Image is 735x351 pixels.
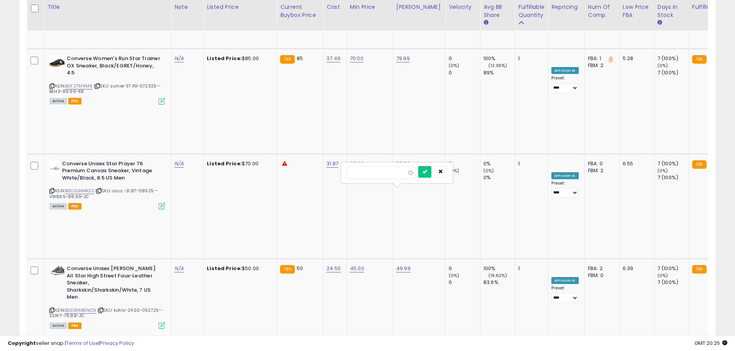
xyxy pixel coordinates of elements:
[49,98,67,104] span: All listings currently available for purchase on Amazon
[657,279,689,286] div: 7 (100%)
[588,3,616,19] div: Num of Comp.
[551,67,578,74] div: Amazon AI
[623,160,648,167] div: 6.55
[657,62,668,69] small: (0%)
[483,279,515,286] div: 83.6%
[449,69,480,76] div: 0
[623,3,651,19] div: Low Price FBA
[67,265,161,303] b: Converse Unisex [PERSON_NAME] All Star High Street Faux-Leather Sneaker, Sharkskin/Sharkskin/Whit...
[326,265,341,272] a: 24.50
[551,181,579,198] div: Preset:
[49,203,67,210] span: All listings currently available for purchase on Amazon
[207,3,274,11] div: Listed Price
[396,265,411,272] a: 49.99
[551,76,579,93] div: Preset:
[449,168,460,174] small: (0%)
[449,265,480,272] div: 0
[449,160,480,167] div: 0
[692,55,706,64] small: FBA
[350,3,390,11] div: Min Price
[657,3,686,19] div: Days In Stock
[483,19,488,26] small: Avg BB Share.
[280,55,294,64] small: FBA
[483,168,494,174] small: (0%)
[657,160,689,167] div: 7 (100%)
[518,55,542,62] div: 1
[483,55,515,62] div: 100%
[483,3,512,19] div: Avg BB Share
[66,339,99,347] a: Terms of Use
[47,3,168,11] div: Title
[692,160,706,169] small: FBA
[280,265,294,274] small: FBA
[551,286,579,303] div: Preset:
[350,265,364,272] a: 45.00
[657,69,689,76] div: 7 (100%)
[174,160,184,168] a: N/A
[551,3,581,11] div: Repricing
[588,62,613,69] div: FBM: 2
[280,3,320,19] div: Current Buybox Price
[518,3,545,19] div: Fulfillable Quantity
[551,172,578,179] div: Amazon AI
[488,272,507,279] small: (19.62%)
[49,265,165,328] div: ASIN:
[49,55,65,71] img: 31o8ZwgoCgL._SL40_.jpg
[49,322,67,329] span: All listings currently available for purchase on Amazon
[657,174,689,181] div: 7 (100%)
[449,3,477,11] div: Velocity
[657,55,689,62] div: 7 (100%)
[100,339,134,347] a: Privacy Policy
[483,69,515,76] div: 89%
[449,279,480,286] div: 0
[68,322,81,329] span: FBA
[65,307,96,314] a: B0D8WB5NQ9
[65,188,94,194] a: B0CGJNMKZS
[449,62,460,69] small: (0%)
[588,272,613,279] div: FBM: 0
[396,3,442,11] div: [PERSON_NAME]
[62,160,156,184] b: Converse Unisex Star Player 76 Premium Canvas Sneaker, Vintage White/Black, 8.5 US Men
[207,55,271,62] div: $85.00
[623,55,648,62] div: 5.28
[326,160,338,168] a: 31.87
[49,160,165,209] div: ASIN:
[68,203,81,210] span: FBA
[49,188,158,199] span: | SKU: asos.-31.87-08625--VWB8.5-88.99-JC
[396,160,410,168] a: 68.00
[207,160,271,167] div: $70.00
[67,55,161,79] b: Converse Women's Run Star Trainer OX Sneaker, Black/EGRET/Honey, 4.5
[657,265,689,272] div: 7 (100%)
[588,265,613,272] div: FBA: 2
[551,277,578,284] div: Amazon AI
[657,19,662,26] small: Days In Stock.
[65,83,93,89] a: B0F275FKM5
[326,3,343,11] div: Cost
[297,55,303,62] span: 85
[207,55,242,62] b: Listed Price:
[207,265,271,272] div: $50.00
[483,160,515,167] div: 0%
[174,3,200,11] div: Note
[692,265,706,274] small: FBA
[483,265,515,272] div: 100%
[488,62,507,69] small: (12.36%)
[692,3,723,11] div: Fulfillment
[49,265,65,277] img: 31pim5vEyLL._SL40_.jpg
[207,160,242,167] b: Listed Price:
[657,272,668,279] small: (0%)
[396,55,410,62] a: 79.99
[483,174,515,181] div: 0%
[8,339,36,347] strong: Copyright
[449,174,480,181] div: 0
[8,340,134,347] div: seller snap | |
[657,168,668,174] small: (0%)
[623,265,648,272] div: 6.39
[588,167,613,174] div: FBM: 2
[297,265,303,272] span: 50
[49,160,60,176] img: 210yZ0cKFuL._SL40_.jpg
[694,339,727,347] span: 2025-09-16 20:25 GMT
[49,83,161,94] span: | SKU: zumie-37.49-072325--BEH3-89.99-RB
[588,160,613,167] div: FBA: 0
[350,55,363,62] a: 70.00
